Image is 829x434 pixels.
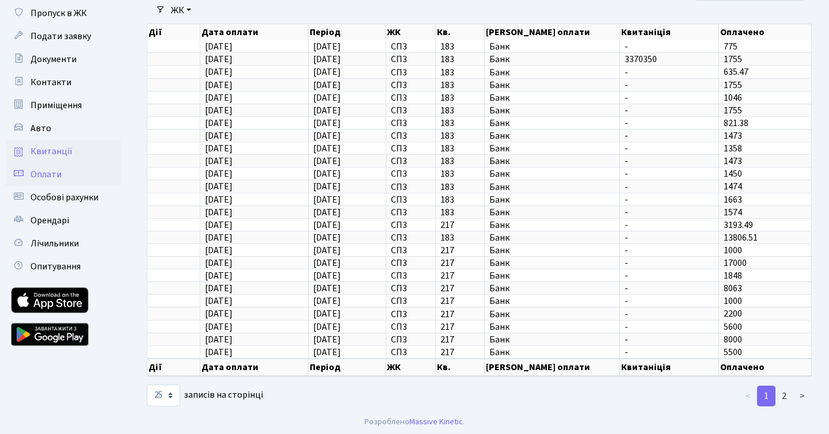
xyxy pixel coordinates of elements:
[440,131,480,140] span: 183
[205,295,233,307] span: [DATE]
[625,271,714,280] span: -
[313,117,341,130] span: [DATE]
[724,53,742,66] span: 1755
[724,117,748,130] span: 821.38
[719,359,812,376] th: Оплачено
[205,79,233,92] span: [DATE]
[440,284,480,293] span: 217
[724,181,742,193] span: 1474
[625,144,714,153] span: -
[489,106,615,115] span: Банк
[625,258,714,268] span: -
[440,195,480,204] span: 183
[489,119,615,128] span: Банк
[489,220,615,230] span: Банк
[205,269,233,282] span: [DATE]
[489,131,615,140] span: Банк
[489,55,615,64] span: Банк
[391,106,431,115] span: СП3
[309,359,386,376] th: Період
[440,55,480,64] span: 183
[147,384,263,406] label: записів на сторінці
[625,220,714,230] span: -
[31,191,98,204] span: Особові рахунки
[31,76,71,89] span: Контакти
[6,163,121,186] a: Оплати
[440,335,480,344] span: 217
[6,255,121,278] a: Опитування
[489,93,615,102] span: Банк
[205,66,233,79] span: [DATE]
[205,155,233,167] span: [DATE]
[313,346,341,359] span: [DATE]
[489,296,615,306] span: Банк
[364,416,465,428] div: Розроблено .
[205,257,233,269] span: [DATE]
[724,66,748,79] span: 635.47
[440,81,480,90] span: 183
[489,284,615,293] span: Банк
[166,1,196,20] a: ЖК
[724,308,742,321] span: 2200
[313,40,341,53] span: [DATE]
[205,321,233,333] span: [DATE]
[386,359,435,376] th: ЖК
[620,24,719,40] th: Квитаніція
[489,322,615,332] span: Банк
[147,384,180,406] select: записів на сторінці
[391,131,431,140] span: СП3
[6,94,121,117] a: Приміщення
[625,81,714,90] span: -
[440,144,480,153] span: 183
[31,168,62,181] span: Оплати
[205,206,233,219] span: [DATE]
[391,119,431,128] span: СП3
[313,295,341,307] span: [DATE]
[440,258,480,268] span: 217
[440,310,480,319] span: 217
[391,195,431,204] span: СП3
[391,258,431,268] span: СП3
[625,284,714,293] span: -
[31,145,73,158] span: Квитанції
[489,144,615,153] span: Банк
[724,79,742,92] span: 1755
[313,92,341,104] span: [DATE]
[625,195,714,204] span: -
[724,269,742,282] span: 1848
[309,24,386,40] th: Період
[440,106,480,115] span: 183
[625,246,714,255] span: -
[724,130,742,142] span: 1473
[489,81,615,90] span: Банк
[391,322,431,332] span: СП3
[205,346,233,359] span: [DATE]
[625,169,714,178] span: -
[391,208,431,217] span: СП3
[724,346,742,359] span: 5500
[313,79,341,92] span: [DATE]
[724,167,742,180] span: 1450
[391,42,431,51] span: СП3
[391,220,431,230] span: СП3
[757,386,775,406] a: 1
[440,93,480,102] span: 183
[440,348,480,357] span: 217
[391,157,431,166] span: СП3
[313,167,341,180] span: [DATE]
[489,195,615,204] span: Банк
[489,348,615,357] span: Банк
[436,359,485,376] th: Кв.
[6,186,121,209] a: Особові рахунки
[200,24,309,40] th: Дата оплати
[724,92,742,104] span: 1046
[386,24,435,40] th: ЖК
[724,231,758,244] span: 13806.51
[313,321,341,333] span: [DATE]
[724,257,747,269] span: 17000
[205,333,233,346] span: [DATE]
[31,30,91,43] span: Подати заявку
[313,142,341,155] span: [DATE]
[436,24,485,40] th: Кв.
[391,246,431,255] span: СП3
